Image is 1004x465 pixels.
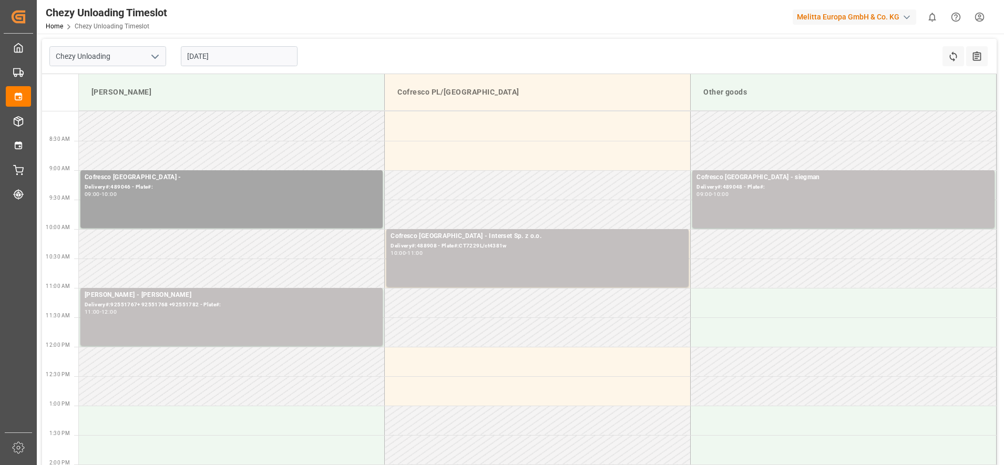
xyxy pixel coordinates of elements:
[793,7,920,27] button: Melitta Europa GmbH & Co. KG
[46,23,63,30] a: Home
[407,251,423,255] div: 11:00
[696,172,990,183] div: Cofresco [GEOGRAPHIC_DATA] - siegman
[393,82,682,102] div: Cofresco PL/[GEOGRAPHIC_DATA]
[87,82,376,102] div: [PERSON_NAME]
[391,251,406,255] div: 10:00
[46,254,70,260] span: 10:30 AM
[793,9,916,25] div: Melitta Europa GmbH & Co. KG
[85,172,378,183] div: Cofresco [GEOGRAPHIC_DATA] -
[944,5,968,29] button: Help Center
[49,46,166,66] input: Type to search/select
[696,192,712,197] div: 09:00
[46,313,70,318] span: 11:30 AM
[696,183,990,192] div: Delivery#:489048 - Plate#:
[49,430,70,436] span: 1:30 PM
[391,231,684,242] div: Cofresco [GEOGRAPHIC_DATA] - Interset Sp. z o.o.
[46,224,70,230] span: 10:00 AM
[100,192,101,197] div: -
[85,192,100,197] div: 09:00
[49,166,70,171] span: 9:00 AM
[101,192,117,197] div: 10:00
[49,136,70,142] span: 8:30 AM
[100,309,101,314] div: -
[699,82,988,102] div: Other goods
[46,342,70,348] span: 12:00 PM
[85,301,378,309] div: Delivery#:92551767+ 92551768 +92551782 - Plate#:
[147,48,162,65] button: open menu
[713,192,729,197] div: 10:00
[181,46,298,66] input: DD.MM.YYYY
[46,371,70,377] span: 12:30 PM
[85,290,378,301] div: [PERSON_NAME] - [PERSON_NAME]
[46,5,167,20] div: Chezy Unloading Timeslot
[712,192,713,197] div: -
[46,283,70,289] span: 11:00 AM
[85,309,100,314] div: 11:00
[920,5,944,29] button: show 0 new notifications
[49,195,70,201] span: 9:30 AM
[85,183,378,192] div: Delivery#:489046 - Plate#:
[391,242,684,251] div: Delivery#:488908 - Plate#:CT7229L/ct4381w
[406,251,407,255] div: -
[101,309,117,314] div: 12:00
[49,401,70,407] span: 1:00 PM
